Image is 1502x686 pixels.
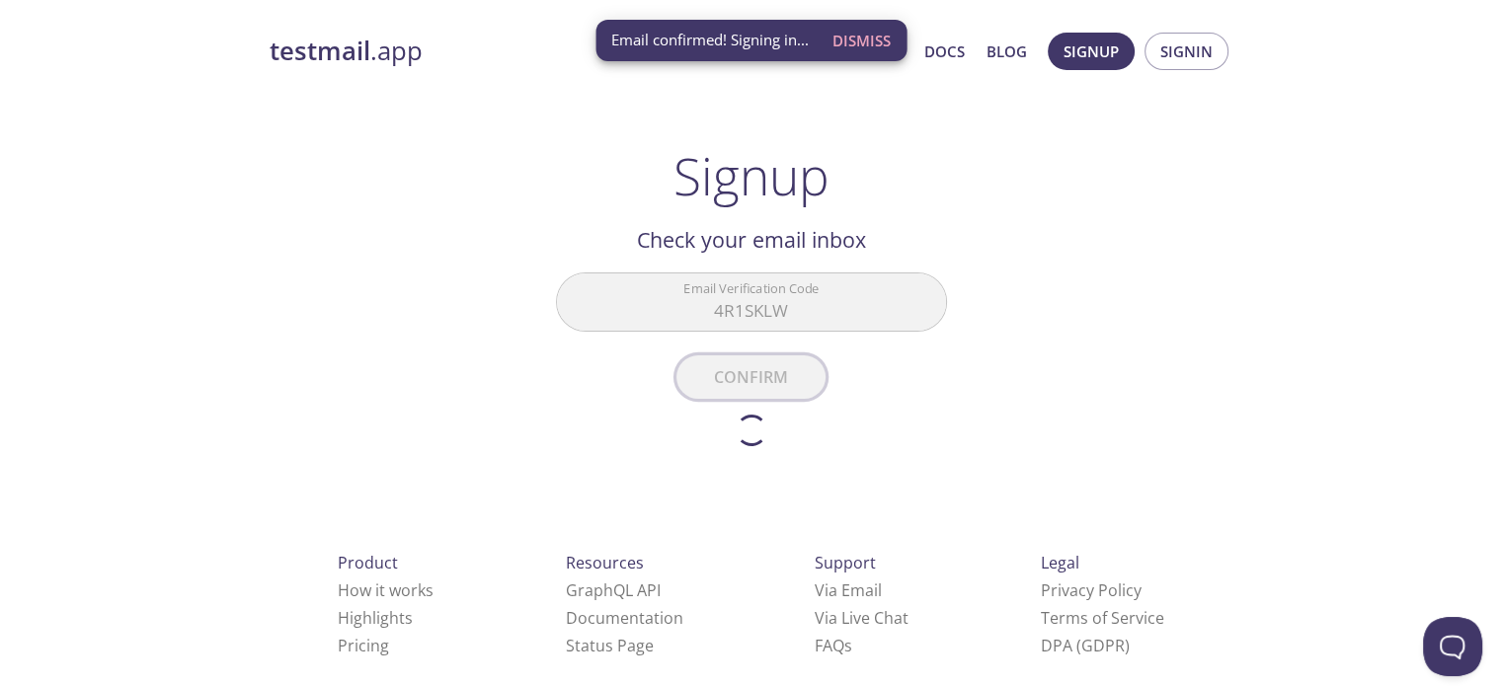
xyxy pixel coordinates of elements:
[1041,607,1164,629] a: Terms of Service
[815,579,882,601] a: Via Email
[338,635,389,656] a: Pricing
[1064,38,1119,64] span: Signup
[825,22,899,59] button: Dismiss
[815,552,876,573] span: Support
[1423,617,1482,676] iframe: Help Scout Beacon - Open
[1145,33,1228,70] button: Signin
[338,607,413,629] a: Highlights
[815,635,852,656] a: FAQ
[338,552,398,573] span: Product
[556,223,947,257] h2: Check your email inbox
[673,146,830,205] h1: Signup
[844,635,852,656] span: s
[611,30,809,50] span: Email confirmed! Signing in...
[1041,579,1142,601] a: Privacy Policy
[1041,635,1130,656] a: DPA (GDPR)
[566,579,661,601] a: GraphQL API
[1041,552,1079,573] span: Legal
[924,38,965,64] a: Docs
[1048,33,1135,70] button: Signup
[270,34,370,68] strong: testmail
[566,607,683,629] a: Documentation
[1160,38,1213,64] span: Signin
[815,607,909,629] a: Via Live Chat
[338,579,434,601] a: How it works
[270,35,734,68] a: testmail.app
[566,552,644,573] span: Resources
[987,38,1027,64] a: Blog
[566,635,654,656] a: Status Page
[832,28,891,53] span: Dismiss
